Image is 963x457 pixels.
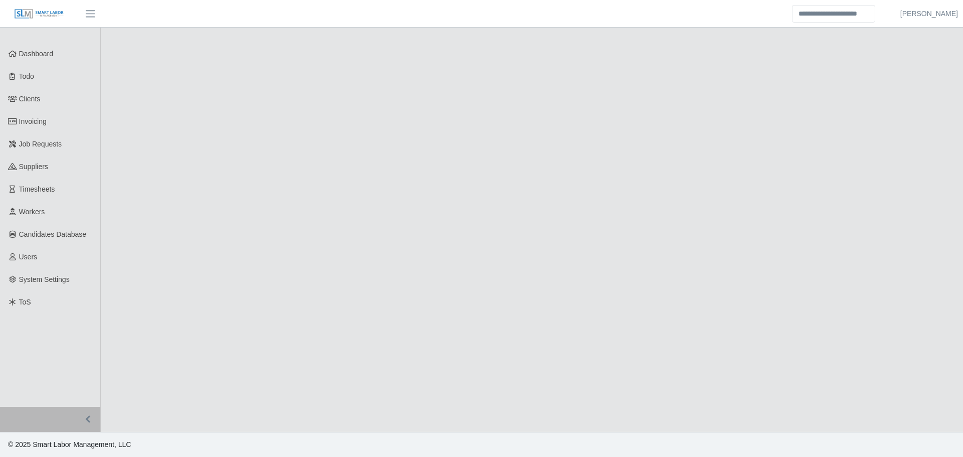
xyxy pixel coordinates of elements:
span: Workers [19,208,45,216]
span: Todo [19,72,34,80]
span: Candidates Database [19,230,87,238]
span: Job Requests [19,140,62,148]
span: Timesheets [19,185,55,193]
span: Clients [19,95,41,103]
span: ToS [19,298,31,306]
span: © 2025 Smart Labor Management, LLC [8,440,131,448]
span: Dashboard [19,50,54,58]
a: [PERSON_NAME] [900,9,958,19]
span: Suppliers [19,163,48,171]
img: SLM Logo [14,9,64,20]
span: System Settings [19,275,70,283]
span: Invoicing [19,117,47,125]
input: Search [792,5,875,23]
span: Users [19,253,38,261]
